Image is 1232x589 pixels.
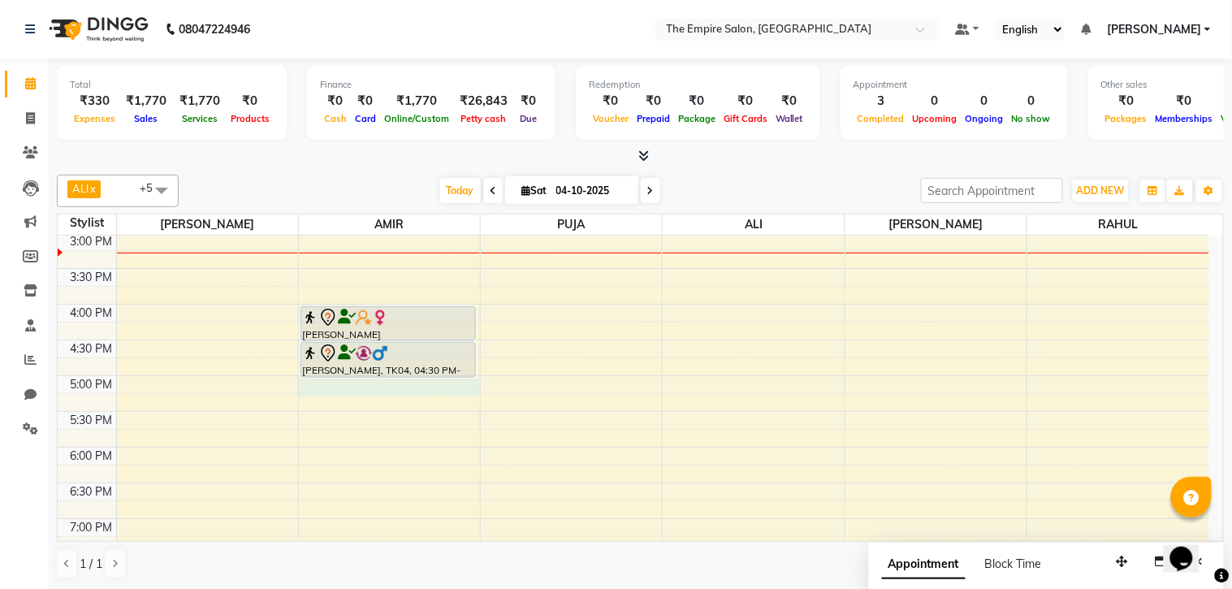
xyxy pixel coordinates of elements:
div: ₹1,770 [119,92,173,110]
iframe: chat widget [1164,524,1216,573]
div: Total [70,78,274,92]
img: logo [41,6,153,52]
span: [PERSON_NAME] [845,214,1027,235]
span: Today [440,178,481,203]
span: Ongoing [962,113,1008,124]
div: 3 [854,92,909,110]
span: Prepaid [633,113,674,124]
div: 5:00 PM [67,376,116,393]
div: 5:30 PM [67,412,116,429]
div: ₹0 [772,92,807,110]
div: ₹0 [351,92,380,110]
span: Sat [518,184,551,197]
span: RAHUL [1027,214,1209,235]
div: ₹0 [227,92,274,110]
div: ₹1,770 [173,92,227,110]
div: ₹0 [514,92,543,110]
span: No show [1008,113,1055,124]
div: 0 [962,92,1008,110]
div: [PERSON_NAME][GEOGRAPHIC_DATA], 04:00 PM-04:30 PM, Blow Dry for women [301,307,475,340]
span: Appointment [882,550,966,579]
div: 0 [1008,92,1055,110]
span: Card [351,113,380,124]
a: x [89,182,96,195]
span: +5 [140,181,165,194]
div: ₹0 [720,92,772,110]
div: Appointment [854,78,1055,92]
span: Packages [1101,113,1152,124]
div: Finance [320,78,543,92]
b: 08047224946 [179,6,250,52]
span: Products [227,113,274,124]
div: 3:00 PM [67,233,116,250]
span: [PERSON_NAME] [117,214,298,235]
span: Petty cash [457,113,511,124]
span: Wallet [772,113,807,124]
span: Expenses [70,113,119,124]
span: [PERSON_NAME] [1107,21,1201,38]
span: Voucher [589,113,633,124]
div: 6:30 PM [67,483,116,500]
div: ₹1,770 [380,92,453,110]
div: ₹26,843 [453,92,514,110]
span: AMIR [299,214,480,235]
span: Block Time [985,557,1042,571]
span: ALI [663,214,844,235]
div: Redemption [589,78,807,92]
span: Package [674,113,720,124]
input: Search Appointment [921,178,1063,203]
div: 6:00 PM [67,448,116,465]
div: 0 [909,92,962,110]
span: Upcoming [909,113,962,124]
div: ₹0 [1152,92,1217,110]
div: 7:00 PM [67,519,116,536]
div: ₹0 [674,92,720,110]
button: ADD NEW [1073,180,1129,202]
div: Stylist [58,214,116,232]
span: Cash [320,113,351,124]
input: 2025-10-04 [551,179,633,203]
span: ALI [72,182,89,195]
div: 4:30 PM [67,340,116,357]
div: ₹0 [320,92,351,110]
div: 4:00 PM [67,305,116,322]
span: Due [516,113,541,124]
div: [PERSON_NAME], TK04, 04:30 PM-05:00 PM, [PERSON_NAME] Trimming & Styling [301,343,475,377]
div: ₹330 [70,92,119,110]
span: Services [178,113,222,124]
div: 3:30 PM [67,269,116,286]
span: PUJA [481,214,662,235]
span: ADD NEW [1077,184,1125,197]
span: Memberships [1152,113,1217,124]
div: ₹0 [633,92,674,110]
span: 1 / 1 [80,556,102,573]
div: ₹0 [589,92,633,110]
span: Sales [131,113,162,124]
div: ₹0 [1101,92,1152,110]
span: Completed [854,113,909,124]
span: Gift Cards [720,113,772,124]
span: Online/Custom [380,113,453,124]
